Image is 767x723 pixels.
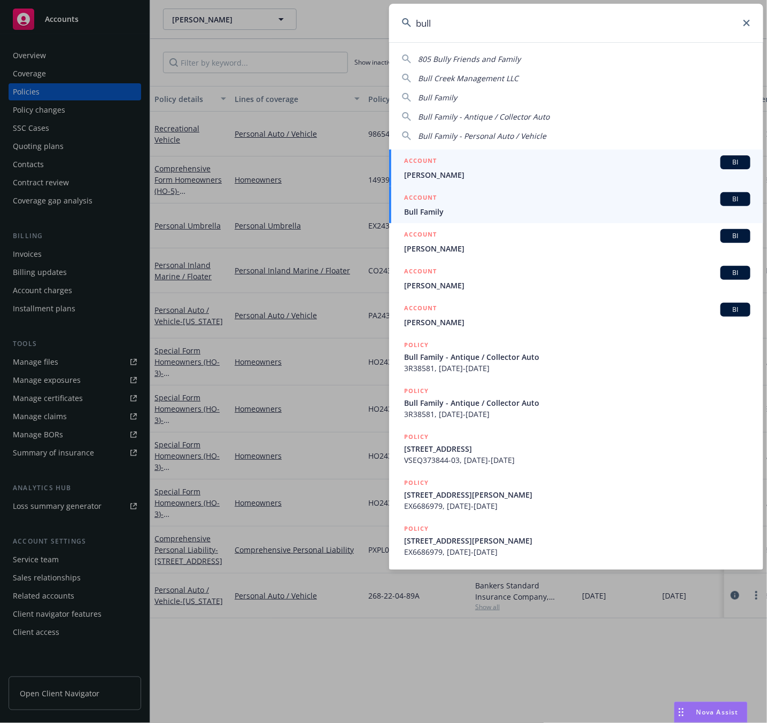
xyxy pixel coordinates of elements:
[389,4,763,42] input: Search...
[725,158,746,167] span: BI
[389,426,763,471] a: POLICY[STREET_ADDRESS]VSEQ373844-03, [DATE]-[DATE]
[404,386,429,396] h5: POLICY
[725,231,746,241] span: BI
[725,194,746,204] span: BI
[418,73,518,83] span: Bull Creek Management LLC
[696,708,739,717] span: Nova Assist
[404,317,750,328] span: [PERSON_NAME]
[418,112,549,122] span: Bull Family - Antique / Collector Auto
[389,150,763,186] a: ACCOUNTBI[PERSON_NAME]
[725,268,746,278] span: BI
[418,131,546,141] span: Bull Family - Personal Auto / Vehicle
[389,260,763,297] a: ACCOUNTBI[PERSON_NAME]
[389,334,763,380] a: POLICYBull Family - Antique / Collector Auto3R38581, [DATE]-[DATE]
[418,54,521,64] span: 805 Bully Friends and Family
[418,92,457,103] span: Bull Family
[389,186,763,223] a: ACCOUNTBIBull Family
[404,454,750,466] span: VSEQ373844-03, [DATE]-[DATE]
[404,523,429,534] h5: POLICY
[404,500,750,512] span: EX6686979, [DATE]-[DATE]
[389,223,763,260] a: ACCOUNTBI[PERSON_NAME]
[389,471,763,517] a: POLICY[STREET_ADDRESS][PERSON_NAME]EX6686979, [DATE]-[DATE]
[404,243,750,254] span: [PERSON_NAME]
[725,305,746,315] span: BI
[404,206,750,217] span: Bull Family
[404,397,750,408] span: Bull Family - Antique / Collector Auto
[389,297,763,334] a: ACCOUNTBI[PERSON_NAME]
[404,192,437,205] h5: ACCOUNT
[404,443,750,454] span: [STREET_ADDRESS]
[404,280,750,291] span: [PERSON_NAME]
[404,408,750,420] span: 3R38581, [DATE]-[DATE]
[404,489,750,500] span: [STREET_ADDRESS][PERSON_NAME]
[404,477,429,488] h5: POLICY
[404,169,750,180] span: [PERSON_NAME]
[404,155,437,168] h5: ACCOUNT
[404,363,750,374] span: 3R38581, [DATE]-[DATE]
[404,266,437,279] h5: ACCOUNT
[389,517,763,563] a: POLICY[STREET_ADDRESS][PERSON_NAME]EX6686979, [DATE]-[DATE]
[674,702,748,723] button: Nova Assist
[404,431,429,442] h5: POLICY
[389,380,763,426] a: POLICYBull Family - Antique / Collector Auto3R38581, [DATE]-[DATE]
[404,351,750,363] span: Bull Family - Antique / Collector Auto
[404,340,429,350] h5: POLICY
[675,702,688,722] div: Drag to move
[404,229,437,242] h5: ACCOUNT
[404,303,437,316] h5: ACCOUNT
[404,535,750,546] span: [STREET_ADDRESS][PERSON_NAME]
[404,546,750,557] span: EX6686979, [DATE]-[DATE]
